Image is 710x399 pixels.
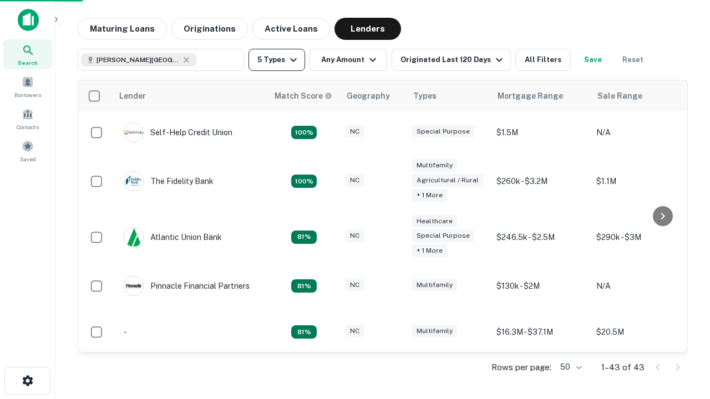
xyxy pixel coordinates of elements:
img: picture [124,277,143,295]
div: Multifamily [412,159,457,172]
iframe: Chat Widget [655,310,710,364]
img: picture [124,123,143,142]
div: Sale Range [597,89,642,103]
p: Rows per page: [491,361,551,374]
button: 5 Types [248,49,305,71]
td: $1.5M [491,111,591,154]
div: Special Purpose [412,125,474,138]
td: $130k - $2M [491,265,591,307]
div: NC [346,325,364,337]
button: All Filters [515,49,571,71]
div: Matching Properties: 5, hasApolloMatch: undefined [291,325,317,339]
div: 50 [556,359,584,375]
td: $290k - $3M [591,209,691,265]
button: Save your search to get updates of matches that match your search criteria. [575,49,611,71]
div: NC [346,279,364,291]
button: Reset [615,49,651,71]
div: Capitalize uses an advanced AI algorithm to match your search with the best lender. The match sco... [275,90,332,102]
div: Mortgage Range [498,89,563,103]
button: Lenders [334,18,401,40]
div: Originated Last 120 Days [400,53,506,66]
img: picture [124,172,143,191]
td: $260k - $3.2M [491,154,591,209]
th: Capitalize uses an advanced AI algorithm to match your search with the best lender. The match sco... [268,80,340,111]
div: Matching Properties: 5, hasApolloMatch: undefined [291,279,317,293]
div: Matching Properties: 11, hasApolloMatch: undefined [291,126,317,139]
div: Matching Properties: 7, hasApolloMatch: undefined [291,175,317,188]
span: Search [18,58,38,67]
div: Matching Properties: 5, hasApolloMatch: undefined [291,231,317,244]
button: Originations [171,18,248,40]
div: NC [346,125,364,138]
td: $20.5M [591,307,691,357]
div: Atlantic Union Bank [124,227,222,247]
td: N/A [591,111,691,154]
td: N/A [591,265,691,307]
div: Multifamily [412,279,457,291]
a: Saved [3,136,52,166]
span: Saved [20,155,36,163]
img: capitalize-icon.png [18,9,39,31]
button: Active Loans [252,18,330,40]
span: Contacts [17,122,39,131]
th: Geography [340,80,407,111]
h6: Match Score [275,90,330,102]
th: Mortgage Range [491,80,591,111]
p: 1–43 of 43 [601,361,645,374]
div: The Fidelity Bank [124,171,214,191]
td: $1.1M [591,154,691,209]
a: Contacts [3,104,52,134]
td: $246.5k - $2.5M [491,209,591,265]
span: Borrowers [14,90,41,99]
td: $16.3M - $37.1M [491,307,591,357]
div: NC [346,174,364,187]
div: + 1 more [412,244,447,257]
button: Originated Last 120 Days [392,49,511,71]
div: Pinnacle Financial Partners [124,276,250,296]
img: picture [124,228,143,247]
th: Types [407,80,491,111]
button: Maturing Loans [78,18,167,40]
p: - [124,326,127,338]
div: Lender [119,89,146,103]
div: Healthcare [412,215,457,228]
a: Search [3,39,52,69]
th: Lender [113,80,268,111]
th: Sale Range [591,80,691,111]
button: Any Amount [310,49,387,71]
div: Multifamily [412,325,457,337]
a: Borrowers [3,71,52,101]
div: + 1 more [412,189,447,202]
div: Types [413,89,437,103]
div: Agricultural / Rural [412,174,483,187]
span: [PERSON_NAME][GEOGRAPHIC_DATA], [GEOGRAPHIC_DATA] [97,55,180,65]
div: NC [346,229,364,242]
div: Special Purpose [412,229,474,242]
div: Self-help Credit Union [124,122,232,142]
div: Geography [347,89,390,103]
